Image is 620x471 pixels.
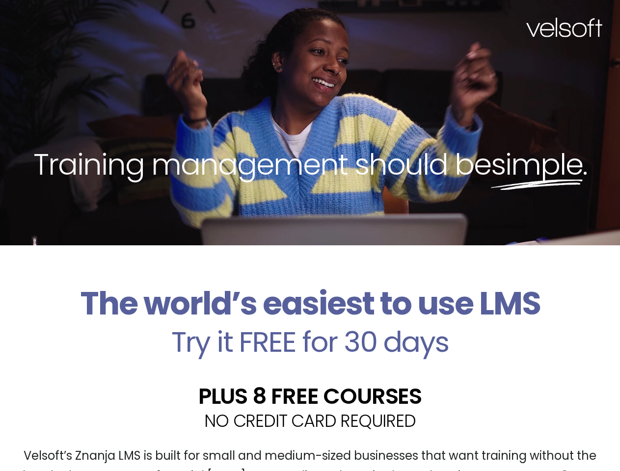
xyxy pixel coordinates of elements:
span: simple [491,144,583,185]
h2: Training management should be . [18,145,602,183]
h2: NO CREDIT CARD REQUIRED [7,412,613,429]
h2: Try it FREE for 30 days [7,328,613,356]
h2: The world’s easiest to use LMS [7,285,613,323]
h2: PLUS 8 FREE COURSES [7,385,613,407]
